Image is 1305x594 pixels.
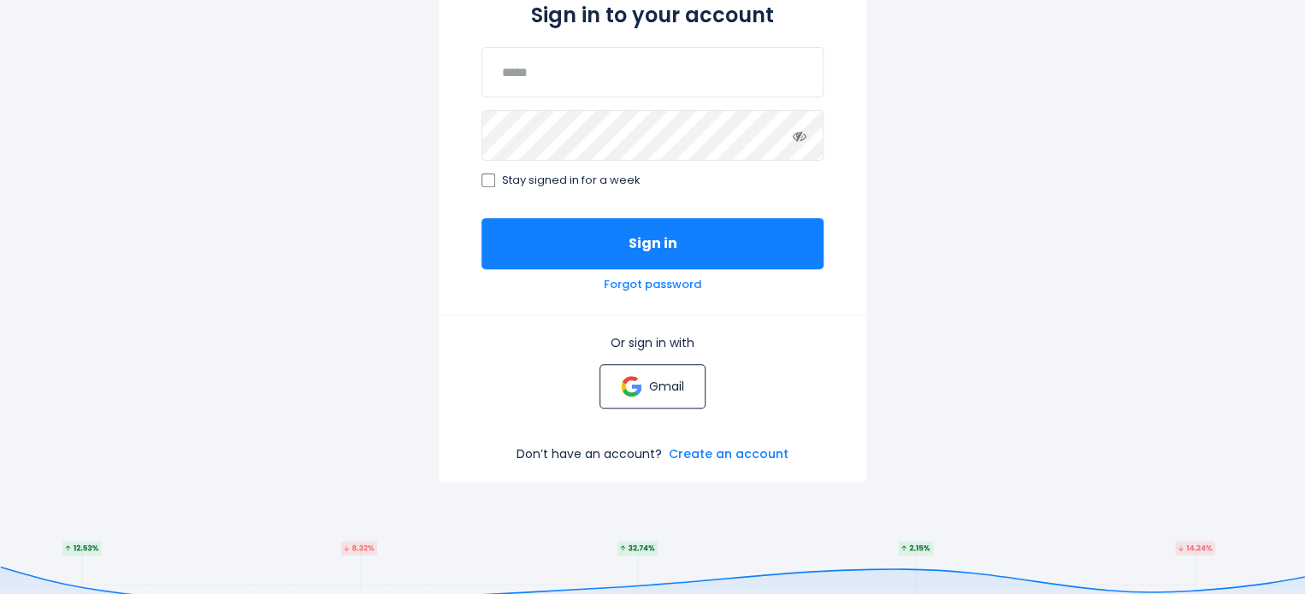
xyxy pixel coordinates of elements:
p: Don’t have an account? [517,446,662,462]
span: Stay signed in for a week [502,173,641,188]
input: Stay signed in for a week [481,173,495,187]
button: Sign in [481,218,824,269]
a: Create an account [669,446,788,462]
p: Or sign in with [481,335,824,350]
a: Forgot password [604,278,701,292]
a: Gmail [599,364,705,409]
p: Gmail [648,379,683,394]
